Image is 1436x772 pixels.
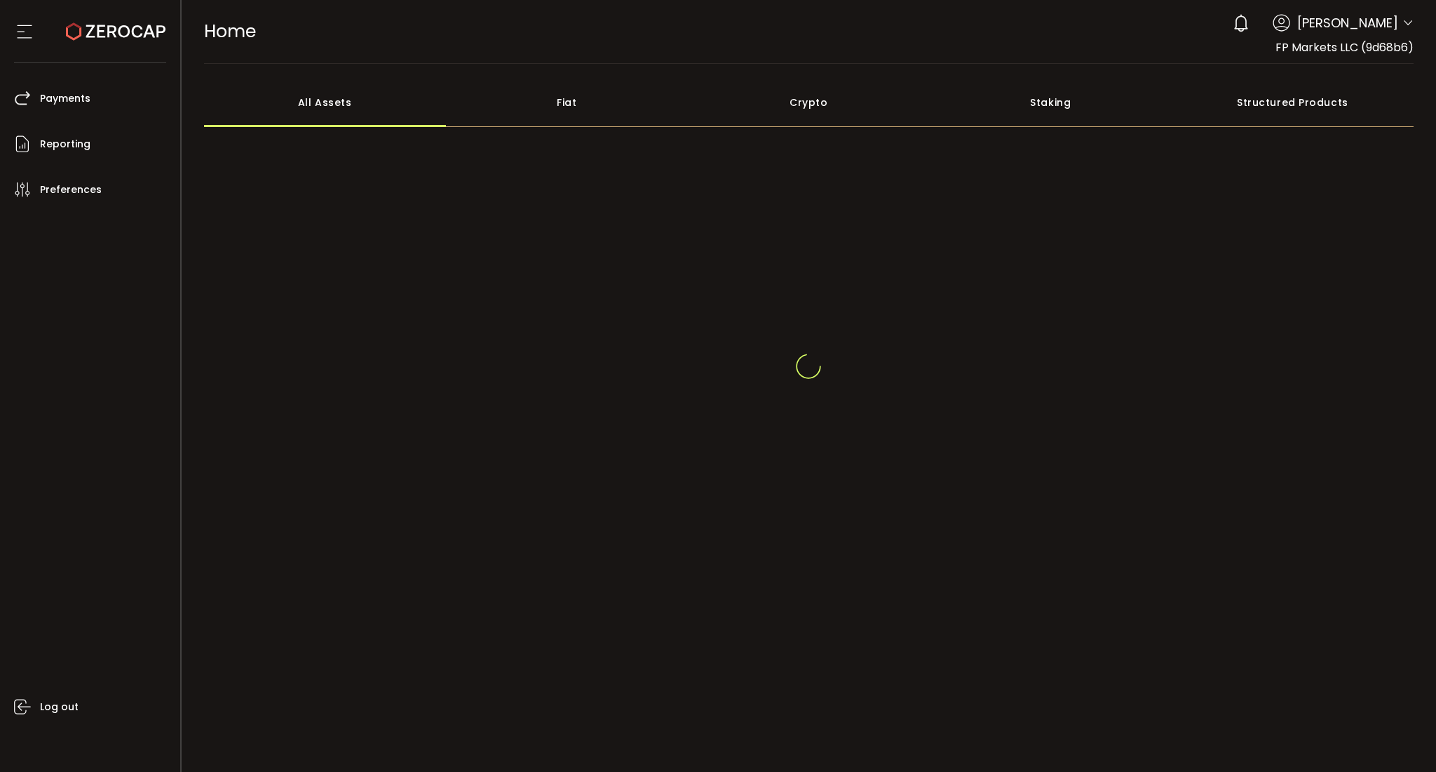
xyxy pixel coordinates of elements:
span: Log out [40,697,79,717]
div: Crypto [688,78,930,127]
span: Home [204,19,256,44]
span: Payments [40,88,90,109]
span: Reporting [40,134,90,154]
div: Structured Products [1172,78,1414,127]
div: Staking [930,78,1172,127]
span: Preferences [40,180,102,200]
span: FP Markets LLC (9d68b6) [1275,39,1414,55]
span: [PERSON_NAME] [1297,13,1398,32]
div: All Assets [204,78,446,127]
div: Fiat [446,78,688,127]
